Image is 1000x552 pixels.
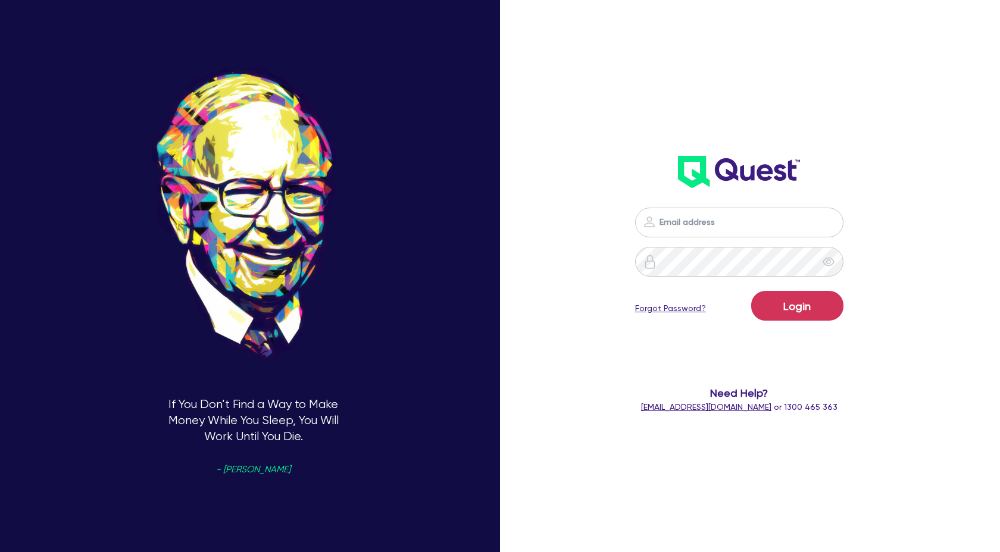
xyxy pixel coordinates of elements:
[643,255,657,269] img: icon-password
[641,402,837,412] span: or 1300 465 363
[608,385,871,401] span: Need Help?
[751,291,843,321] button: Login
[635,302,706,315] a: Forgot Password?
[823,256,835,268] span: eye
[641,402,771,412] a: [EMAIL_ADDRESS][DOMAIN_NAME]
[216,465,290,474] span: - [PERSON_NAME]
[642,215,657,229] img: icon-password
[678,156,800,188] img: wH2k97JdezQIQAAAABJRU5ErkJggg==
[635,208,843,237] input: Email address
